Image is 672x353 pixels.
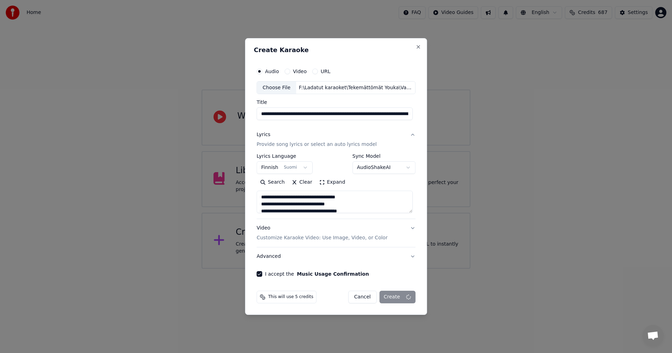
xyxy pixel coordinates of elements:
[257,247,415,266] button: Advanced
[257,234,387,241] p: Customize Karaoke Video: Use Image, Video, or Color
[352,154,415,159] label: Sync Model
[257,154,415,219] div: LyricsProvide song lyrics or select an auto lyrics model
[321,69,330,74] label: URL
[297,271,369,276] button: I accept the
[348,291,377,303] button: Cancel
[257,141,377,148] p: Provide song lyrics or select an auto lyrics model
[257,100,415,105] label: Title
[257,225,387,242] div: Video
[257,177,288,188] button: Search
[257,219,415,247] button: VideoCustomize Karaoke Video: Use Image, Video, or Color
[268,294,313,300] span: This will use 5 credits
[288,177,316,188] button: Clear
[257,126,415,154] button: LyricsProvide song lyrics or select an auto lyrics model
[293,69,307,74] label: Video
[257,132,270,139] div: Lyrics
[316,177,349,188] button: Expand
[257,82,296,94] div: Choose File
[254,47,418,53] h2: Create Karaoke
[265,69,279,74] label: Audio
[265,271,369,276] label: I accept the
[296,84,415,91] div: F:\Ladatut karaoket\Tekemättömät Youka\Valssisikermä 1 [PERSON_NAME] Kanssain Ja Tanssia Suo Onne...
[257,154,313,159] label: Lyrics Language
